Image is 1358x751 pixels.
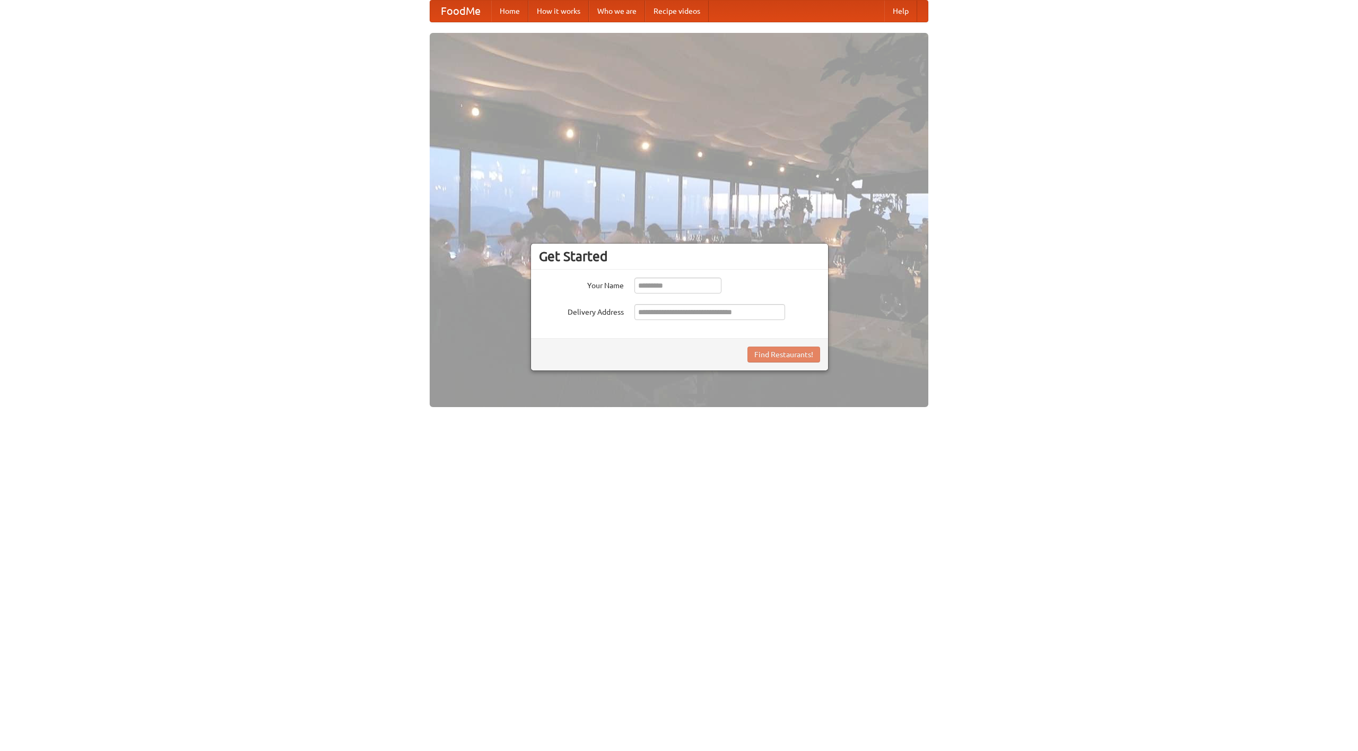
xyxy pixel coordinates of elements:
h3: Get Started [539,248,820,264]
a: Who we are [589,1,645,22]
button: Find Restaurants! [747,347,820,362]
a: Home [491,1,528,22]
label: Your Name [539,278,624,291]
label: Delivery Address [539,304,624,317]
a: Recipe videos [645,1,709,22]
a: How it works [528,1,589,22]
a: Help [884,1,917,22]
a: FoodMe [430,1,491,22]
